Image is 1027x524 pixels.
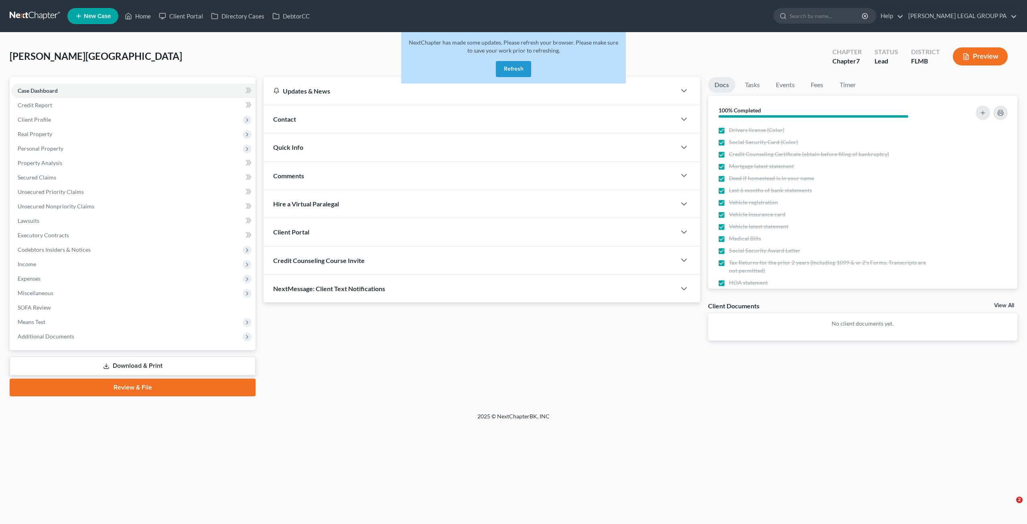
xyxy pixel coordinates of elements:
[273,228,309,236] span: Client Portal
[833,77,862,93] a: Timer
[11,170,256,185] a: Secured Claims
[409,39,618,54] span: NextChapter has made some updates. Please refresh your browser. Please make sure to save your wor...
[729,186,812,194] span: Last 6 months of bank statements
[18,333,74,340] span: Additional Documents
[708,77,735,93] a: Docs
[994,303,1014,308] a: View All
[273,172,304,179] span: Comments
[729,198,778,206] span: Vehicle registration
[18,318,45,325] span: Means Test
[273,257,365,264] span: Credit Counseling Course Invite
[10,357,256,375] a: Download & Print
[877,9,903,23] a: Help
[273,143,303,151] span: Quick Info
[18,217,39,224] span: Lawsuits
[273,115,296,123] span: Contact
[708,302,759,310] div: Client Documents
[11,300,256,315] a: SOFA Review
[207,9,268,23] a: Directory Cases
[856,57,860,65] span: 7
[18,275,41,282] span: Expenses
[729,259,933,275] span: Tax Returns for the prior 2 years (Including 1099 & w-2's Forms. Transcripts are not permitted)
[18,232,69,239] span: Executory Contracts
[273,87,666,95] div: Updates & News
[18,159,62,166] span: Property Analysis
[832,47,862,57] div: Chapter
[285,412,742,427] div: 2025 © NextChapterBK, INC
[18,203,94,210] span: Unsecured Nonpriority Claims
[18,145,63,152] span: Personal Property
[875,47,898,57] div: Status
[11,156,256,170] a: Property Analysis
[718,107,761,114] strong: 100% Completed
[729,162,794,170] span: Mortgage latest statement
[11,214,256,228] a: Lawsuits
[904,9,1017,23] a: [PERSON_NAME] LEGAL GROUP PA
[268,9,314,23] a: DebtorCC
[496,61,531,77] button: Refresh
[18,116,51,123] span: Client Profile
[911,57,940,66] div: FLMB
[84,13,111,19] span: New Case
[11,199,256,214] a: Unsecured Nonpriority Claims
[729,279,768,287] span: HOA statement
[10,50,182,62] span: [PERSON_NAME][GEOGRAPHIC_DATA]
[1000,497,1019,516] iframe: Intercom live chat
[769,77,801,93] a: Events
[832,57,862,66] div: Chapter
[790,8,863,23] input: Search by name...
[11,228,256,243] a: Executory Contracts
[911,47,940,57] div: District
[714,320,1011,328] p: No client documents yet.
[1016,497,1023,503] span: 2
[18,246,91,253] span: Codebtors Insiders & Notices
[18,130,52,137] span: Real Property
[18,102,52,108] span: Credit Report
[729,222,788,230] span: Vehicle latest statement
[729,247,800,255] span: Social Security Award Letter
[18,87,58,94] span: Case Dashboard
[729,138,798,146] span: Social Security Card (Color)
[729,174,814,182] span: Deed if homestead is in your name
[11,98,256,112] a: Credit Report
[18,174,56,181] span: Secured Claims
[273,200,339,208] span: Hire a Virtual Paralegal
[729,234,761,243] span: Medical Bills
[729,150,889,158] span: Credit Counseling Certificate (obtain before filing of bankruptcy)
[10,379,256,396] a: Review & File
[121,9,155,23] a: Home
[739,77,766,93] a: Tasks
[18,188,84,195] span: Unsecured Priority Claims
[155,9,207,23] a: Client Portal
[273,285,385,292] span: NextMessage: Client Text Notifications
[729,210,785,218] span: Vehicle insurance card
[18,304,51,311] span: SOFA Review
[18,290,53,296] span: Miscellaneous
[804,77,830,93] a: Fees
[953,47,1008,65] button: Preview
[11,84,256,98] a: Case Dashboard
[729,126,784,134] span: Drivers license (Color)
[18,261,36,267] span: Income
[875,57,898,66] div: Lead
[11,185,256,199] a: Unsecured Priority Claims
